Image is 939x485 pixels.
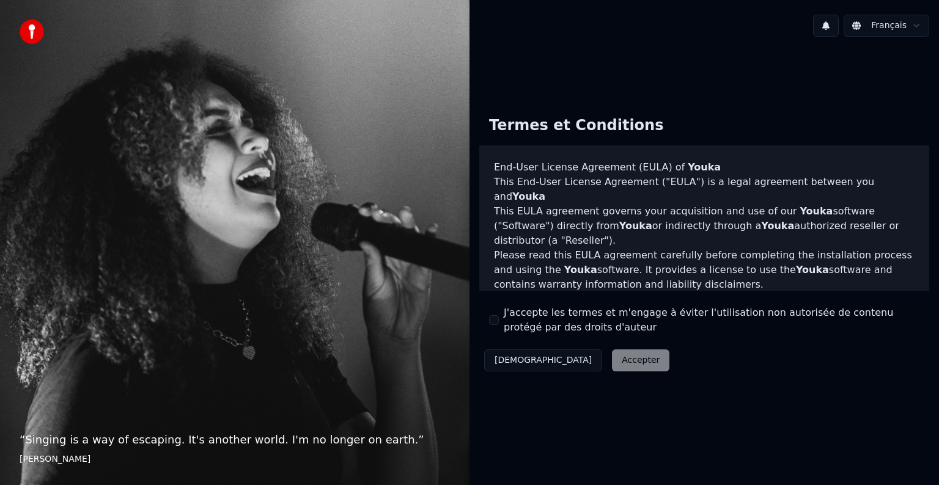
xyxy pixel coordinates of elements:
button: [DEMOGRAPHIC_DATA] [484,349,602,371]
span: Youka [800,205,833,217]
div: Termes et Conditions [479,106,673,145]
span: Youka [564,264,597,275]
p: This EULA agreement governs your acquisition and use of our software ("Software") directly from o... [494,204,915,248]
span: Youka [619,220,652,232]
span: Youka [688,161,721,173]
span: Youka [761,220,794,232]
label: J'accepte les termes et m'engage à éviter l'utilisation non autorisée de contenu protégé par des ... [504,305,919,335]
p: Please read this EULA agreement carefully before completing the installation process and using th... [494,248,915,292]
span: Youka [796,264,829,275]
h3: End-User License Agreement (EULA) of [494,160,915,175]
p: This End-User License Agreement ("EULA") is a legal agreement between you and [494,175,915,204]
img: youka [20,20,44,44]
footer: [PERSON_NAME] [20,453,450,465]
p: “ Singing is a way of escaping. It's another world. I'm no longer on earth. ” [20,431,450,448]
span: Youka [512,191,545,202]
